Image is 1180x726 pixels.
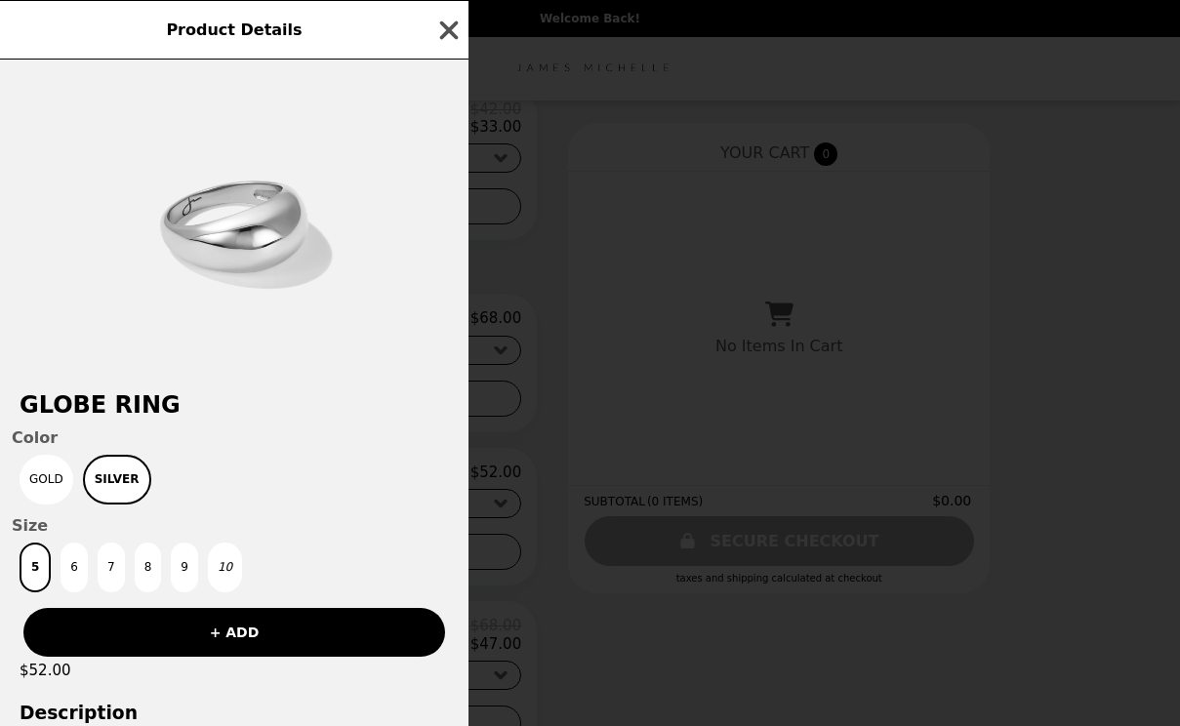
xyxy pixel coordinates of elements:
button: Gold [20,455,73,504]
button: 9 [171,543,198,592]
button: 10 [208,543,242,592]
button: 6 [61,543,88,592]
button: Silver [83,455,151,504]
img: Silver / 5 [119,79,349,372]
button: + ADD [23,608,445,657]
span: Color [12,428,457,447]
button: 5 [20,543,51,592]
span: Product Details [166,20,302,39]
button: 7 [98,543,125,592]
span: Size [12,516,457,535]
button: 8 [135,543,162,592]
